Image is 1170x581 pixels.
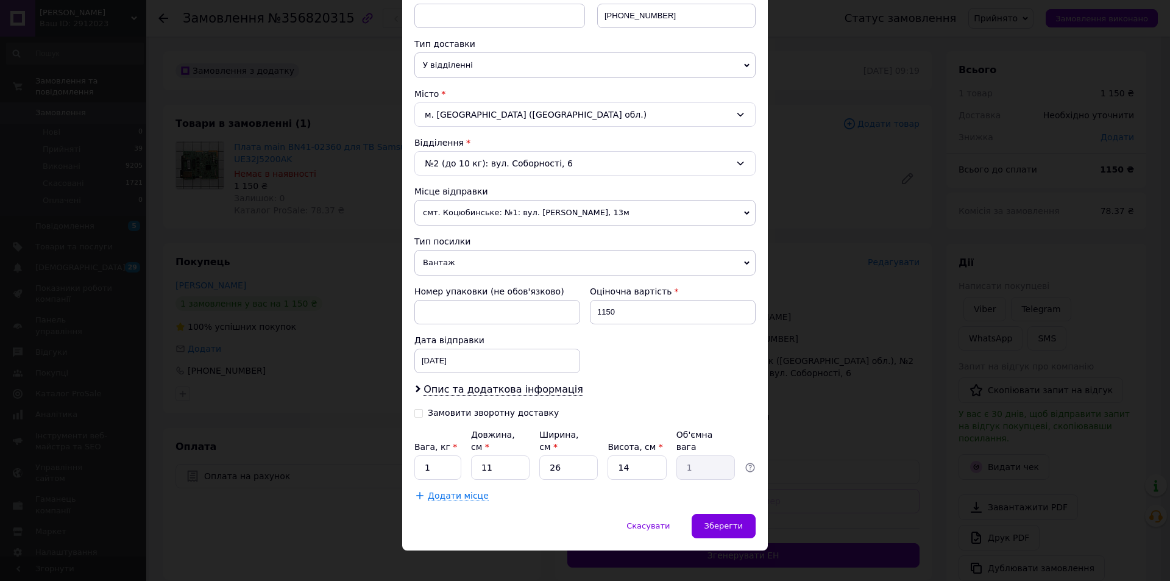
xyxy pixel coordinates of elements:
span: Тип доставки [414,39,475,49]
div: Місто [414,88,756,100]
span: смт. Коцюбинське: №1: вул. [PERSON_NAME], 13м [414,200,756,226]
span: Опис та додаткова інформація [424,383,583,396]
label: Висота, см [608,442,662,452]
div: Об'ємна вага [676,429,735,453]
span: Тип посилки [414,237,470,246]
div: Замовити зворотну доставку [428,408,559,418]
div: Відділення [414,137,756,149]
div: м. [GEOGRAPHIC_DATA] ([GEOGRAPHIC_DATA] обл.) [414,102,756,127]
label: Довжина, см [471,430,515,452]
div: Номер упаковки (не обов'язково) [414,285,580,298]
span: Зберегти [704,521,743,530]
label: Вага, кг [414,442,457,452]
div: Оціночна вартість [590,285,756,298]
div: №2 (до 10 кг): вул. Соборності, 6 [414,151,756,176]
span: У відділенні [414,52,756,78]
div: Дата відправки [414,334,580,346]
span: Вантаж [414,250,756,276]
input: +380 [597,4,756,28]
span: Місце відправки [414,187,488,196]
label: Ширина, см [539,430,578,452]
span: Скасувати [626,521,670,530]
span: Додати місце [428,491,489,501]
